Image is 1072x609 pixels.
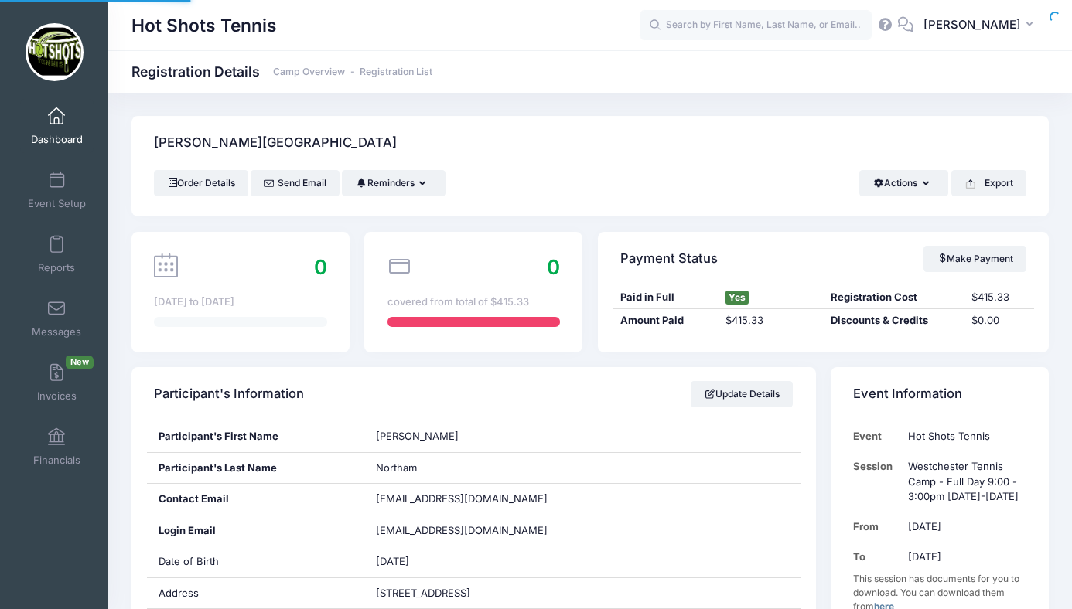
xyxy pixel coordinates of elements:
div: $0.00 [964,313,1034,328]
h1: Registration Details [131,63,432,80]
h4: Participant's Information [154,373,304,417]
span: [DATE] [376,555,409,567]
span: [EMAIL_ADDRESS][DOMAIN_NAME] [376,492,548,505]
td: Westchester Tennis Camp - Full Day 9:00 - 3:00pm [DATE]-[DATE] [900,451,1026,512]
a: InvoicesNew [20,356,94,410]
span: 0 [547,255,560,279]
span: Financials [33,454,80,467]
a: Reports [20,227,94,281]
a: Event Setup [20,163,94,217]
span: Event Setup [28,197,86,210]
div: $415.33 [964,290,1034,305]
td: From [853,512,900,542]
a: Send Email [251,170,340,196]
div: Address [147,578,365,609]
td: Event [853,421,900,451]
span: [PERSON_NAME] [376,430,459,442]
input: Search by First Name, Last Name, or Email... [640,10,872,41]
a: Make Payment [923,246,1026,272]
a: Registration List [360,66,432,78]
a: Update Details [691,381,794,407]
a: Camp Overview [273,66,345,78]
button: Actions [859,170,948,196]
h1: Hot Shots Tennis [131,8,277,43]
span: [EMAIL_ADDRESS][DOMAIN_NAME] [376,523,569,539]
td: To [853,542,900,572]
a: Dashboard [20,99,94,153]
span: New [66,356,94,369]
div: Participant's Last Name [147,453,365,484]
span: Dashboard [31,133,83,146]
td: Session [853,451,900,512]
h4: Payment Status [620,236,718,281]
td: Hot Shots Tennis [900,421,1026,451]
button: Export [951,170,1026,196]
a: Order Details [154,170,248,196]
span: Reports [38,261,75,274]
div: Amount Paid [613,313,718,328]
div: Login Email [147,515,365,546]
a: Messages [20,291,94,345]
div: Discounts & Credits [823,313,963,328]
div: covered from total of $415.33 [387,294,560,310]
span: Invoices [37,390,77,403]
span: 0 [314,255,327,279]
span: [STREET_ADDRESS] [376,587,470,599]
td: [DATE] [900,542,1026,572]
div: Contact Email [147,484,365,515]
img: Hot Shots Tennis [26,23,84,81]
h4: Event Information [853,373,962,417]
div: $415.33 [718,313,823,328]
span: [PERSON_NAME] [923,16,1021,33]
div: Participant's First Name [147,421,365,452]
a: Financials [20,420,94,474]
button: Reminders [342,170,445,196]
div: Registration Cost [823,290,963,305]
span: Messages [32,325,81,339]
div: Date of Birth [147,546,365,577]
button: [PERSON_NAME] [913,8,1049,43]
td: [DATE] [900,512,1026,542]
div: Paid in Full [613,290,718,305]
span: Northam [376,461,417,474]
h4: [PERSON_NAME][GEOGRAPHIC_DATA] [154,121,397,165]
span: Yes [725,291,749,304]
div: [DATE] to [DATE] [154,294,326,310]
